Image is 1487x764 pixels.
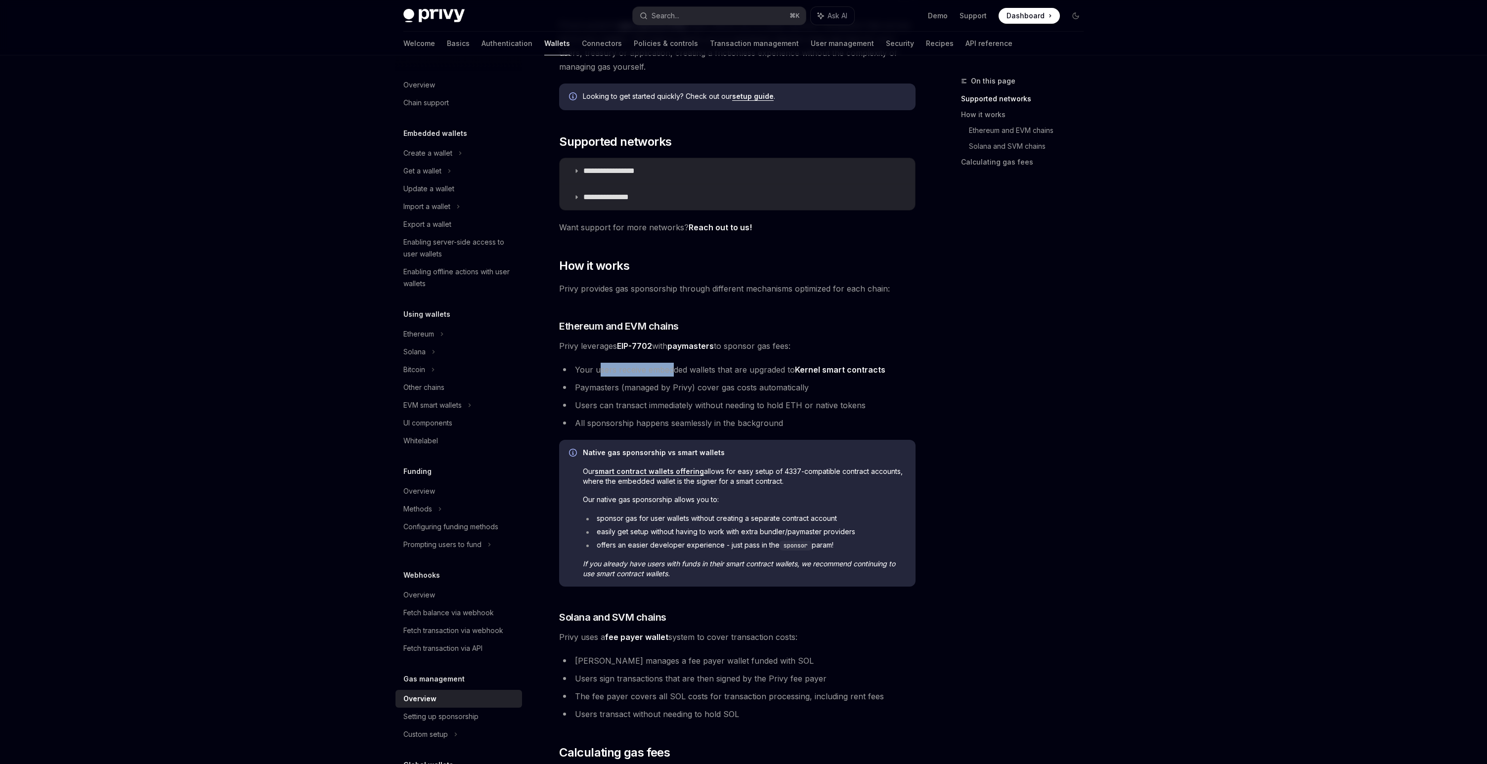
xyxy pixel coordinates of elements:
div: Chain support [403,97,449,109]
strong: Native gas sponsorship vs smart wallets [583,448,725,457]
a: Configuring funding methods [395,518,522,536]
div: Whitelabel [403,435,438,447]
a: Fetch transaction via API [395,639,522,657]
a: Security [886,32,914,55]
em: If you already have users with funds in their smart contract wallets, we recommend continuing to ... [583,559,895,578]
h5: Webhooks [403,569,440,581]
h5: Gas management [403,673,465,685]
a: Kernel smart contracts [795,365,885,375]
div: Prompting users to fund [403,539,481,551]
button: Ask AI [811,7,854,25]
div: Custom setup [403,728,448,740]
a: API reference [965,32,1012,55]
a: Wallets [544,32,570,55]
a: Demo [928,11,948,21]
a: EIP-7702 [617,341,652,351]
li: Users sign transactions that are then signed by the Privy fee payer [559,672,916,685]
span: Dashboard [1006,11,1045,21]
div: Other chains [403,382,444,393]
a: Supported networks [961,91,1092,107]
strong: fee payer wallet [605,632,668,642]
li: sponsor gas for user wallets without creating a separate contract account [583,513,906,523]
span: Our native gas sponsorship allows you to: [583,495,906,505]
a: Overview [395,76,522,94]
button: Toggle dark mode [1068,8,1084,24]
li: The fee payer covers all SOL costs for transaction processing, including rent fees [559,689,916,703]
div: Export a wallet [403,218,451,230]
div: Search... [652,10,679,22]
a: Transaction management [710,32,799,55]
li: offers an easier developer experience - just pass in the param! [583,540,906,551]
span: Ask AI [828,11,847,21]
div: Configuring funding methods [403,521,498,533]
svg: Info [569,92,579,102]
a: How it works [961,107,1092,123]
a: Calculating gas fees [961,154,1092,170]
div: Bitcoin [403,364,425,376]
a: Chain support [395,94,522,112]
div: Overview [403,693,437,705]
a: User management [811,32,874,55]
li: easily get setup without having to work with extra bundler/paymaster providers [583,527,906,537]
li: [PERSON_NAME] manages a fee payer wallet funded with SOL [559,654,916,668]
a: Update a wallet [395,180,522,198]
span: ⌘ K [789,12,800,20]
svg: Info [569,449,579,459]
a: Setting up sponsorship [395,708,522,725]
a: UI components [395,414,522,432]
span: Our allows for easy setup of 4337-compatible contract accounts, where the embedded wallet is the ... [583,467,906,486]
div: Solana [403,346,426,358]
span: Looking to get started quickly? Check out our . [583,91,906,101]
div: Update a wallet [403,183,454,195]
div: Create a wallet [403,147,452,159]
a: smart contract wallets offering [595,467,704,476]
a: Overview [395,690,522,708]
span: Privy leverages with to sponsor gas fees: [559,339,916,353]
span: Privy uses a system to cover transaction costs: [559,630,916,644]
a: Fetch balance via webhook [395,604,522,622]
div: Fetch transaction via webhook [403,625,503,637]
div: Methods [403,503,432,515]
h5: Embedded wallets [403,127,467,139]
span: How it works [559,258,629,274]
a: Other chains [395,379,522,396]
a: Solana and SVM chains [969,138,1092,154]
a: Recipes [926,32,954,55]
div: Import a wallet [403,201,450,212]
span: On this page [971,75,1015,87]
div: Fetch balance via webhook [403,607,494,619]
div: Enabling server-side access to user wallets [403,236,516,260]
a: Reach out to us! [689,222,752,233]
button: Search...⌘K [633,7,806,25]
div: Ethereum [403,328,434,340]
a: Policies & controls [634,32,698,55]
span: Calculating gas fees [559,745,670,761]
a: Whitelabel [395,432,522,450]
span: Privy provides gas sponsorship through different mechanisms optimized for each chain: [559,282,916,296]
a: Enabling server-side access to user wallets [395,233,522,263]
div: Enabling offline actions with user wallets [403,266,516,290]
li: All sponsorship happens seamlessly in the background [559,416,916,430]
a: Export a wallet [395,215,522,233]
a: setup guide [732,92,774,101]
a: Support [960,11,987,21]
div: Overview [403,79,435,91]
li: Users transact without needing to hold SOL [559,707,916,721]
h5: Funding [403,466,432,477]
span: Solana and SVM chains [559,610,666,624]
img: dark logo [403,9,465,23]
span: Ethereum and EVM chains [559,319,679,333]
div: Overview [403,485,435,497]
div: Get a wallet [403,165,441,177]
a: Fetch transaction via webhook [395,622,522,639]
div: UI components [403,417,452,429]
div: EVM smart wallets [403,399,462,411]
strong: paymasters [667,341,714,351]
a: Dashboard [999,8,1060,24]
span: Supported networks [559,134,671,150]
div: Setting up sponsorship [403,711,479,722]
a: Overview [395,586,522,604]
a: Connectors [582,32,622,55]
li: Users can transact immediately without needing to hold ETH or native tokens [559,398,916,412]
a: Basics [447,32,470,55]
